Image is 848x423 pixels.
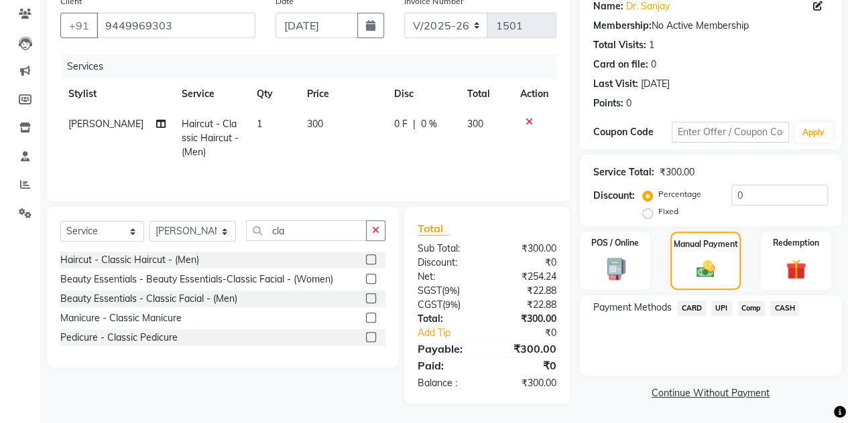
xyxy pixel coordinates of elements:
label: Redemption [773,237,819,249]
div: ₹300.00 [487,242,566,256]
span: CGST [418,299,442,311]
span: CASH [770,301,799,316]
div: Manicure - Classic Manicure [60,311,182,325]
input: Search or Scan [246,220,367,241]
th: Total [459,79,512,109]
div: 0 [626,96,631,110]
a: Add Tip [408,326,500,340]
th: Service [174,79,249,109]
label: Manual Payment [674,238,738,250]
div: ₹22.88 [487,298,566,312]
span: Haircut - Classic Haircut - (Men) [182,118,239,158]
div: Beauty Essentials - Beauty Essentials-Classic Facial - (Women) [60,272,333,286]
div: Pedicure - Classic Pedicure [60,331,178,345]
div: Discount: [408,256,487,270]
span: 0 F [394,117,408,131]
div: Payable: [408,341,487,357]
div: Beauty Essentials - Classic Facial - (Men) [60,292,237,306]
th: Action [512,79,556,109]
th: Price [299,79,386,109]
span: 1 [257,118,262,130]
div: ₹300.00 [487,312,566,326]
div: Points: [593,96,623,110]
label: Percentage [658,188,701,200]
img: _pos-terminal.svg [599,257,631,281]
div: ₹254.24 [487,270,566,284]
div: ₹300.00 [487,341,566,357]
input: Search by Name/Mobile/Email/Code [97,13,255,38]
span: [PERSON_NAME] [68,118,143,130]
div: ₹300.00 [487,376,566,390]
th: Qty [249,79,299,109]
div: Sub Total: [408,242,487,256]
div: Services [62,54,566,79]
span: 9% [444,285,457,296]
div: Total: [408,312,487,326]
span: 0 % [421,117,437,131]
span: 300 [307,118,323,130]
div: Balance : [408,376,487,390]
span: CARD [677,301,706,316]
input: Enter Offer / Coupon Code [672,122,789,143]
div: Coupon Code [593,125,672,139]
div: ( ) [408,298,487,312]
div: Service Total: [593,165,654,179]
button: +91 [60,13,98,38]
div: Total Visits: [593,38,646,52]
th: Stylist [60,79,174,109]
div: ₹0 [487,256,566,270]
img: _gift.svg [780,257,812,282]
div: ₹0 [487,357,566,373]
span: Payment Methods [593,301,672,315]
span: 300 [467,118,483,130]
div: [DATE] [641,77,670,91]
div: No Active Membership [593,19,828,33]
th: Disc [386,79,459,109]
div: Card on file: [593,58,648,72]
label: POS / Online [591,237,639,249]
span: UPI [711,301,732,316]
a: Continue Without Payment [583,386,839,400]
div: Discount: [593,189,635,203]
span: SGST [418,284,442,297]
div: 1 [649,38,654,52]
div: ₹22.88 [487,284,566,298]
div: ( ) [408,284,487,298]
div: ₹300.00 [660,165,694,179]
span: 9% [445,299,458,310]
span: Total [418,222,448,236]
div: Paid: [408,357,487,373]
div: Net: [408,270,487,284]
div: Last Visit: [593,77,638,91]
label: Fixed [658,205,678,218]
img: _cash.svg [690,258,721,280]
span: | [413,117,416,131]
button: Apply [794,122,833,143]
div: Haircut - Classic Haircut - (Men) [60,253,199,267]
div: 0 [651,58,656,72]
div: Membership: [593,19,652,33]
div: ₹0 [500,326,566,340]
span: Comp [737,301,766,316]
